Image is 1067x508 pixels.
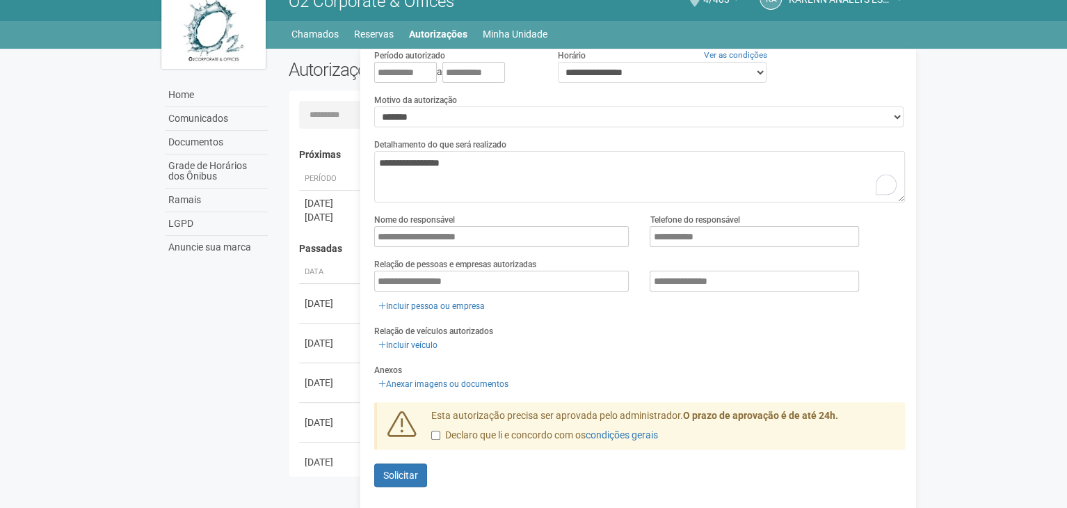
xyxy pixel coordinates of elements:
[305,455,356,469] div: [DATE]
[374,325,493,338] label: Relação de veículos autorizados
[305,376,356,390] div: [DATE]
[558,49,586,62] label: Horário
[483,24,547,44] a: Minha Unidade
[374,62,537,83] div: a
[165,236,268,259] a: Anuncie sua marca
[586,429,658,440] a: condições gerais
[305,296,356,310] div: [DATE]
[374,299,489,314] a: Incluir pessoa ou empresa
[165,131,268,154] a: Documentos
[291,24,339,44] a: Chamados
[165,189,268,212] a: Ramais
[374,376,513,392] a: Anexar imagens ou documentos
[374,258,536,271] label: Relação de pessoas e empresas autorizadas
[299,261,362,284] th: Data
[289,59,586,80] h2: Autorizações
[431,431,440,440] input: Declaro que li e concordo com oscondições gerais
[431,429,658,443] label: Declaro que li e concordo com os
[421,409,905,450] div: Esta autorização precisa ser aprovada pelo administrador.
[374,94,457,106] label: Motivo da autorização
[683,410,838,421] strong: O prazo de aprovação é de até 24h.
[305,210,356,224] div: [DATE]
[374,463,427,487] button: Solicitar
[374,49,445,62] label: Período autorizado
[374,338,442,353] a: Incluir veículo
[165,107,268,131] a: Comunicados
[299,150,895,160] h4: Próximas
[704,50,767,60] a: Ver as condições
[305,336,356,350] div: [DATE]
[299,244,895,254] h4: Passadas
[165,154,268,189] a: Grade de Horários dos Ônibus
[299,168,362,191] th: Período
[374,151,905,203] textarea: To enrich screen reader interactions, please activate Accessibility in Grammarly extension settings
[650,214,739,226] label: Telefone do responsável
[165,212,268,236] a: LGPD
[305,196,356,210] div: [DATE]
[354,24,394,44] a: Reservas
[165,84,268,107] a: Home
[374,364,402,376] label: Anexos
[374,214,455,226] label: Nome do responsável
[305,415,356,429] div: [DATE]
[409,24,467,44] a: Autorizações
[374,138,506,151] label: Detalhamento do que será realizado
[383,470,418,481] span: Solicitar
